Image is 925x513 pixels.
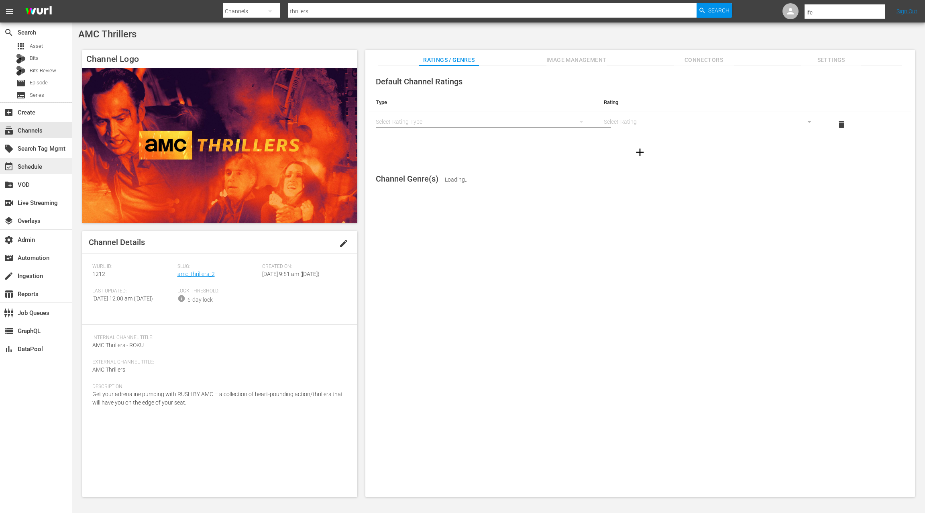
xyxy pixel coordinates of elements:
span: Job Queues [4,308,14,318]
span: Description: [92,384,343,390]
span: Episode [30,79,48,87]
span: Wurl ID: [92,264,173,270]
div: Bits Review [16,66,26,76]
span: [DATE] 12:00 am ([DATE]) [92,295,153,302]
span: Schedule [4,162,14,172]
span: Channel Details [89,237,145,247]
span: Bits [30,54,39,62]
span: VOD [4,180,14,190]
span: Created On: [262,264,343,270]
span: Image Management [546,55,607,65]
span: Series [30,91,44,99]
span: delete [837,120,846,129]
span: AMC Thrillers [78,29,137,40]
span: Ingestion [4,271,14,281]
span: menu [5,6,14,16]
span: Lock Threshold: [177,288,259,294]
span: Asset [16,41,26,51]
span: Bits Review [30,67,56,75]
span: Overlays [4,216,14,226]
span: Channel Genre(s) [376,174,438,184]
span: Loading.. [445,176,467,183]
table: simple table [369,93,911,137]
span: GraphQL [4,326,14,336]
span: Connectors [674,55,734,65]
span: AMC Thrillers - ROKU [92,342,144,348]
span: Internal Channel Title: [92,335,343,341]
img: ans4CAIJ8jUAAAAAAAAAAAAAAAAAAAAAAAAgQb4GAAAAAAAAAAAAAAAAAAAAAAAAJMjXAAAAAAAAAAAAAAAAAAAAAAAAgAT5G... [19,2,58,21]
span: info [177,294,185,302]
a: amc_thrillers_2 [177,271,215,277]
span: Slug: [177,264,259,270]
div: Bits [16,54,26,63]
span: Get your adrenaline pumping with RUSH BY AMC – a collection of heart-pounding action/thrillers th... [92,391,343,406]
h4: Channel Logo [82,50,357,68]
img: AMC Thrillers [82,68,357,223]
span: DataPool [4,344,14,354]
span: 1212 [92,271,105,277]
th: Rating [597,93,825,112]
span: External Channel Title: [92,359,343,366]
span: Create [4,108,14,117]
span: Settings [801,55,861,65]
span: Live Streaming [4,198,14,208]
button: edit [334,234,353,253]
span: Default Channel Ratings [376,77,462,86]
span: Episode [16,78,26,88]
span: [DATE] 9:51 am ([DATE]) [262,271,320,277]
span: Search [708,3,729,18]
span: Ratings / Genres [419,55,479,65]
span: edit [339,239,348,248]
span: Series [16,90,26,100]
span: AMC Thrillers [92,366,125,373]
span: Reports [4,289,14,299]
span: Admin [4,235,14,245]
div: 6-day lock [187,296,213,304]
th: Type [369,93,597,112]
span: Search [4,28,14,37]
button: Search [697,3,732,18]
span: Automation [4,253,14,263]
span: Asset [30,42,43,50]
button: delete [832,115,851,134]
span: Channels [4,126,14,135]
span: Search Tag Mgmt [4,144,14,153]
span: Last Updated: [92,288,173,294]
a: Sign Out [896,8,917,14]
